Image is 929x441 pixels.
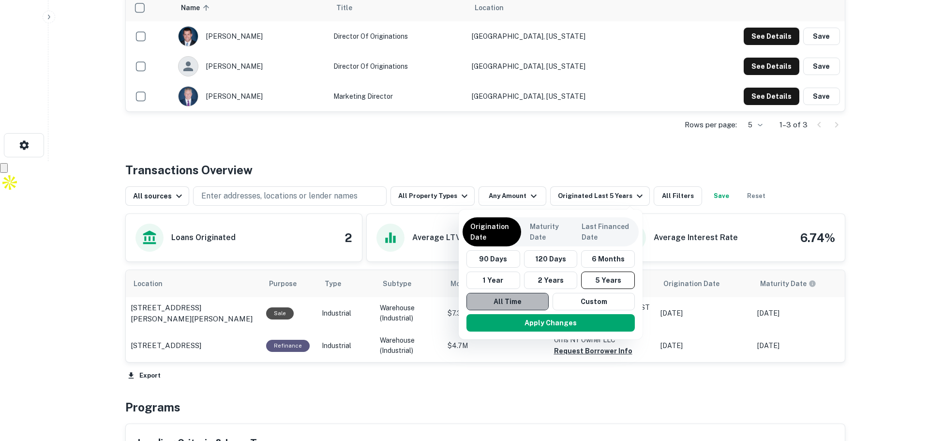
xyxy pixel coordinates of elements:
p: Maturity Date [530,221,565,243]
button: All Time [466,293,549,310]
button: Apply Changes [466,314,635,332]
iframe: Chat Widget [881,364,929,410]
button: 6 Months [581,250,635,268]
button: Custom [553,293,635,310]
button: 2 Years [524,272,578,289]
button: 120 Days [524,250,578,268]
button: 5 Years [581,272,635,289]
p: Origination Date [470,221,513,243]
p: Last Financed Date [582,221,631,243]
button: 1 Year [466,272,520,289]
button: 90 Days [466,250,520,268]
